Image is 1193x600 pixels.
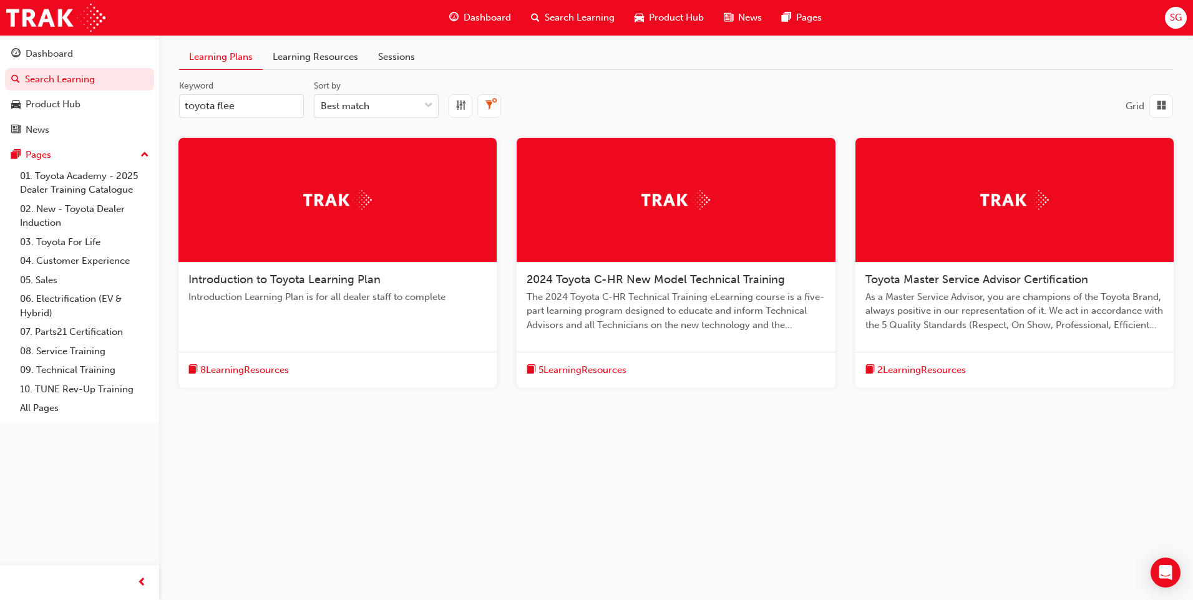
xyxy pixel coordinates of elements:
[303,190,372,210] img: Trak
[724,10,733,26] span: news-icon
[178,138,497,388] a: TrakIntroduction to Toyota Learning PlanIntroduction Learning Plan is for all dealer staff to com...
[1170,11,1182,25] span: SG
[15,167,154,200] a: 01. Toyota Academy - 2025 Dealer Training Catalogue
[980,190,1049,210] img: Trak
[527,273,785,286] span: 2024 Toyota C-HR New Model Technical Training
[188,273,381,286] span: Introduction to Toyota Learning Plan
[464,11,511,25] span: Dashboard
[15,380,154,399] a: 10. TUNE Rev-Up Training
[5,93,154,116] a: Product Hub
[865,362,875,378] span: book-icon
[527,362,626,378] button: book-icon5LearningResources
[11,99,21,110] span: car-icon
[855,138,1174,388] a: TrakToyota Master Service Advisor CertificationAs a Master Service Advisor, you are champions of ...
[321,99,369,114] div: Best match
[714,5,772,31] a: news-iconNews
[263,45,368,69] a: Learning Resources
[641,190,710,210] img: Trak
[5,42,154,65] a: Dashboard
[15,342,154,361] a: 08. Service Training
[15,200,154,233] a: 02. New - Toyota Dealer Induction
[5,119,154,142] a: News
[15,289,154,322] a: 06. Electrification (EV & Hybrid)
[527,362,536,378] span: book-icon
[188,362,289,378] button: book-icon8LearningResources
[15,251,154,271] a: 04. Customer Experience
[449,10,459,26] span: guage-icon
[1157,99,1166,114] span: grid-icon
[531,10,540,26] span: search-icon
[26,123,49,137] div: News
[200,363,289,377] span: 8 Learning Resources
[485,99,494,114] span: filterX-icon
[649,11,704,25] span: Product Hub
[865,362,966,378] button: book-icon2LearningResources
[26,47,73,61] div: Dashboard
[140,147,149,163] span: up-icon
[1165,7,1187,29] button: SG
[11,150,21,161] span: pages-icon
[5,143,154,167] button: Pages
[26,97,80,112] div: Product Hub
[179,45,263,69] a: Learning Plans
[545,11,615,25] span: Search Learning
[15,322,154,342] a: 07. Parts21 Certification
[456,99,465,114] span: equalizer-icon
[15,399,154,418] a: All Pages
[179,94,304,118] input: Keyword
[1126,94,1173,118] button: Grid
[26,148,51,162] div: Pages
[1151,558,1181,588] div: Open Intercom Messenger
[865,273,1088,286] span: Toyota Master Service Advisor Certification
[782,10,791,26] span: pages-icon
[137,575,147,591] span: prev-icon
[368,45,425,69] a: Sessions
[314,80,341,92] div: Sort by
[1126,100,1144,112] span: Grid
[625,5,714,31] a: car-iconProduct Hub
[5,40,154,143] button: DashboardSearch LearningProduct HubNews
[11,125,21,136] span: news-icon
[15,360,154,380] a: 09. Technical Training
[865,290,1164,332] span: As a Master Service Advisor, you are champions of the Toyota Brand, always positive in our repres...
[5,68,154,91] a: Search Learning
[635,10,644,26] span: car-icon
[796,11,822,25] span: Pages
[6,4,105,32] img: Trak
[11,74,20,85] span: search-icon
[538,363,626,377] span: 5 Learning Resources
[15,271,154,290] a: 05. Sales
[11,49,21,60] span: guage-icon
[527,290,825,332] span: The 2024 Toyota C-HR Technical Training eLearning course is a five-part learning program designed...
[15,233,154,252] a: 03. Toyota For Life
[877,363,966,377] span: 2 Learning Resources
[738,11,762,25] span: News
[188,290,487,304] span: Introduction Learning Plan is for all dealer staff to complete
[424,98,433,114] span: down-icon
[439,5,521,31] a: guage-iconDashboard
[772,5,832,31] a: pages-iconPages
[521,5,625,31] a: search-iconSearch Learning
[179,80,213,92] div: Keyword
[517,138,835,388] a: Trak2024 Toyota C-HR New Model Technical TrainingThe 2024 Toyota C-HR Technical Training eLearnin...
[188,362,198,378] span: book-icon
